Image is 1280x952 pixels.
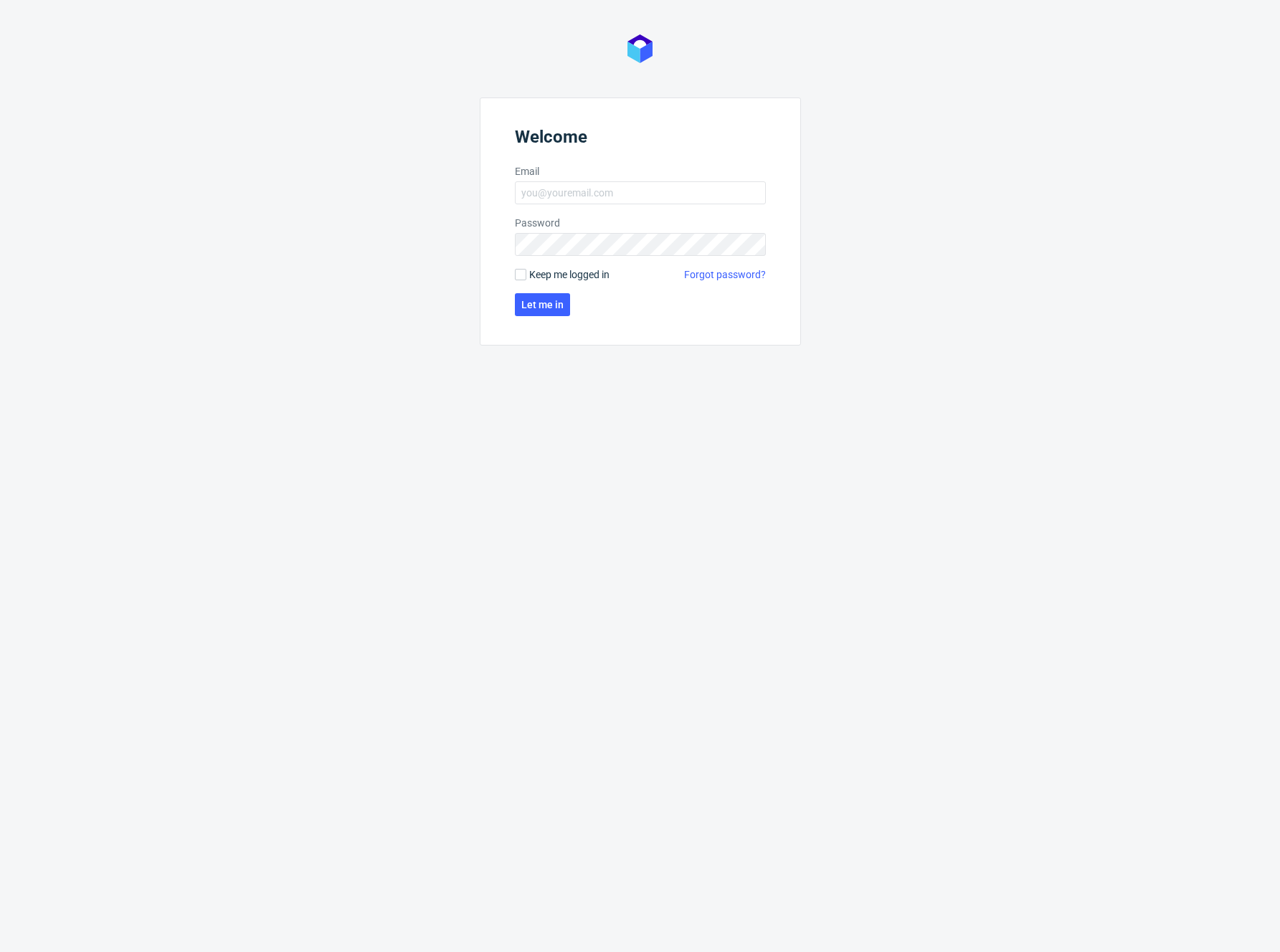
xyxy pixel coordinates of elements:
label: Password [515,216,766,230]
span: Let me in [521,300,564,310]
button: Let me in [515,293,570,316]
span: Keep me logged in [529,267,610,282]
header: Welcome [515,127,766,153]
input: you@youremail.com [515,181,766,204]
a: Forgot password? [684,267,766,282]
label: Email [515,164,766,178]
